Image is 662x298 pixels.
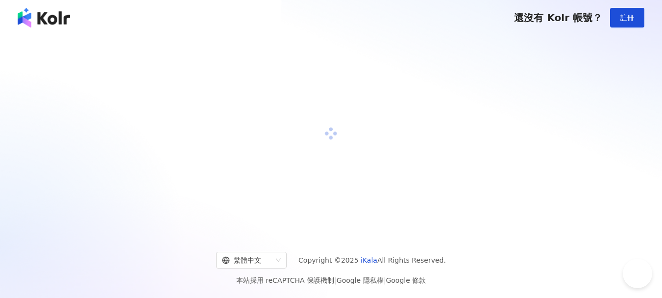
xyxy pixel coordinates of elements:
[361,256,377,264] a: iKala
[236,274,426,286] span: 本站採用 reCAPTCHA 保護機制
[386,276,426,284] a: Google 條款
[514,12,602,24] span: 還沒有 Kolr 帳號？
[222,252,272,268] div: 繁體中文
[298,254,446,266] span: Copyright © 2025 All Rights Reserved.
[623,259,652,288] iframe: Help Scout Beacon - Open
[384,276,386,284] span: |
[18,8,70,27] img: logo
[620,14,634,22] span: 註冊
[337,276,384,284] a: Google 隱私權
[610,8,644,27] button: 註冊
[334,276,337,284] span: |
